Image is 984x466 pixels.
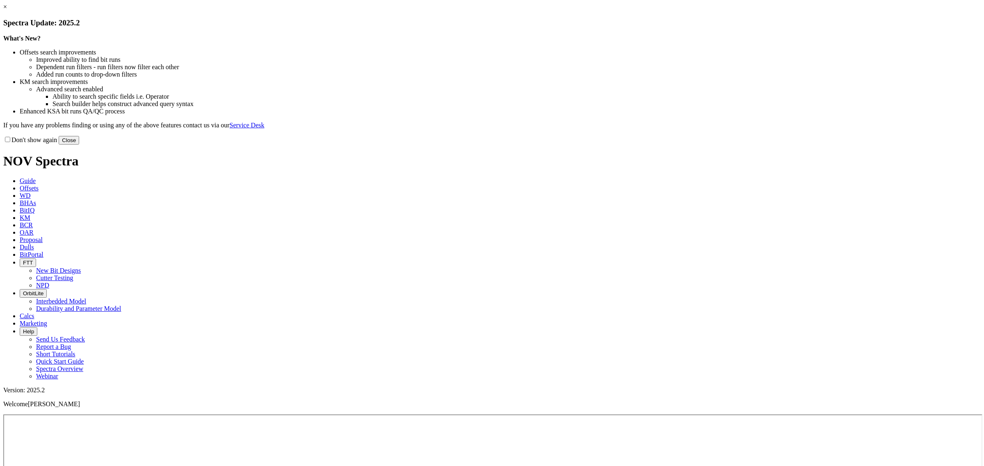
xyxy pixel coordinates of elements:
li: Improved ability to find bit runs [36,56,981,63]
a: Durability and Parameter Model [36,305,121,312]
li: Search builder helps construct advanced query syntax [52,100,981,108]
p: Welcome [3,400,981,408]
span: WD [20,192,31,199]
li: Advanced search enabled [36,86,981,93]
a: NPD [36,282,49,289]
a: × [3,3,7,10]
h3: Spectra Update: 2025.2 [3,18,981,27]
a: Cutter Testing [36,274,73,281]
li: Enhanced KSA bit runs QA/QC process [20,108,981,115]
a: New Bit Designs [36,267,81,274]
span: Calcs [20,312,34,319]
span: OrbitLite [23,290,43,296]
span: BHAs [20,199,36,206]
strong: What's New? [3,35,41,42]
span: BitIQ [20,207,34,214]
a: Webinar [36,373,58,380]
li: KM search improvements [20,78,981,86]
span: BCR [20,222,33,228]
h1: NOV Spectra [3,154,981,169]
li: Ability to search specific fields i.e. Operator [52,93,981,100]
a: Spectra Overview [36,365,83,372]
span: Guide [20,177,36,184]
a: Service Desk [230,122,264,129]
span: OAR [20,229,34,236]
button: Close [59,136,79,145]
span: [PERSON_NAME] [28,400,80,407]
li: Dependent run filters - run filters now filter each other [36,63,981,71]
a: Report a Bug [36,343,71,350]
span: KM [20,214,30,221]
a: Short Tutorials [36,351,75,357]
span: Dulls [20,244,34,251]
label: Don't show again [3,136,57,143]
a: Send Us Feedback [36,336,85,343]
li: Added run counts to drop-down filters [36,71,981,78]
span: FTT [23,260,33,266]
span: Proposal [20,236,43,243]
span: Offsets [20,185,39,192]
div: Version: 2025.2 [3,387,981,394]
li: Offsets search improvements [20,49,981,56]
span: Help [23,328,34,335]
span: BitPortal [20,251,43,258]
span: Marketing [20,320,47,327]
a: Quick Start Guide [36,358,84,365]
a: Interbedded Model [36,298,86,305]
p: If you have any problems finding or using any of the above features contact us via our [3,122,981,129]
input: Don't show again [5,137,10,142]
